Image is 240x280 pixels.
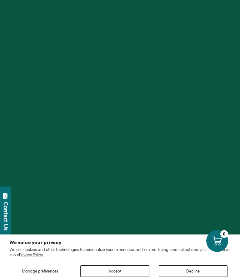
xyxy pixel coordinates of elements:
div: 0 [220,230,228,238]
h2: We value your privacy [9,240,231,245]
a: Privacy Policy. [19,253,43,257]
p: We use cookies and other technologies to personalize your experience, perform marketing, and coll... [9,247,231,258]
span: Manage preferences [22,269,58,273]
button: Manage preferences [9,265,71,277]
button: Accept [80,265,149,277]
button: Decline [159,265,227,277]
div: Contact Us [3,202,9,230]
